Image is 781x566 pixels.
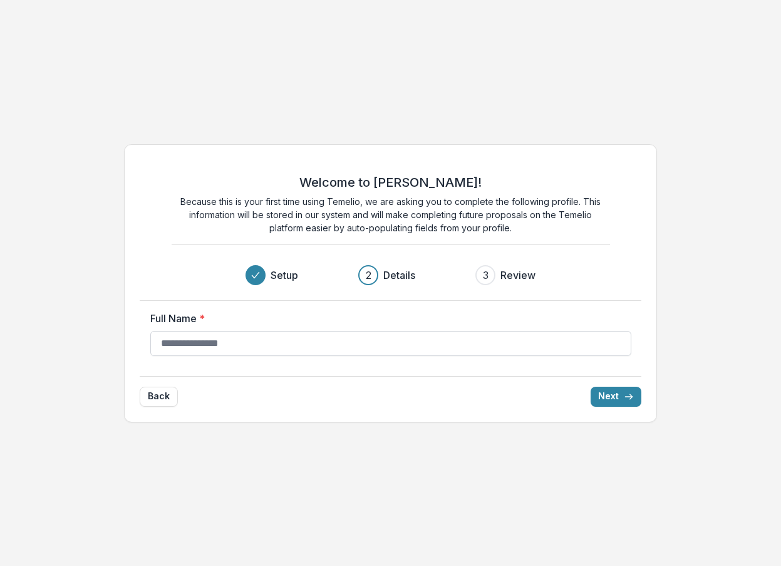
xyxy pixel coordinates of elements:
button: Next [591,387,641,407]
p: Because this is your first time using Temelio, we are asking you to complete the following profil... [172,195,610,234]
label: Full Name [150,311,624,326]
h3: Setup [271,268,298,283]
h3: Review [500,268,535,283]
div: 3 [483,268,489,283]
div: 2 [366,268,371,283]
h3: Details [383,268,415,283]
h2: Welcome to [PERSON_NAME]! [299,175,482,190]
div: Progress [246,265,535,285]
button: Back [140,387,178,407]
